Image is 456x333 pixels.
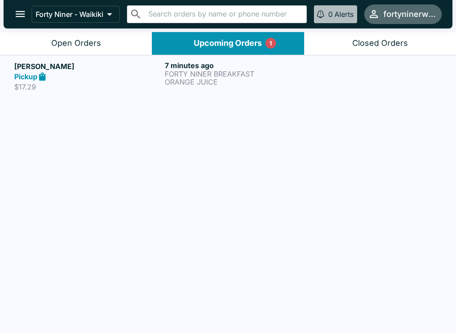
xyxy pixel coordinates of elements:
p: $17.29 [14,82,161,91]
h6: 7 minutes ago [165,61,312,70]
button: Forty Niner - Waikiki [32,6,120,23]
p: 1 [269,39,272,48]
input: Search orders by name or phone number [146,8,303,20]
p: 0 [328,10,333,19]
div: Upcoming Orders [194,38,262,49]
button: fortyninerwaikiki [364,4,442,24]
strong: Pickup [14,72,37,81]
h5: [PERSON_NAME] [14,61,161,72]
p: Forty Niner - Waikiki [36,10,103,19]
div: fortyninerwaikiki [383,9,438,20]
button: open drawer [9,3,32,25]
p: ORANGE JUICE [165,78,312,86]
div: Closed Orders [352,38,408,49]
p: Alerts [334,10,354,19]
p: FORTY NINER BREAKFAST [165,70,312,78]
div: Open Orders [51,38,101,49]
